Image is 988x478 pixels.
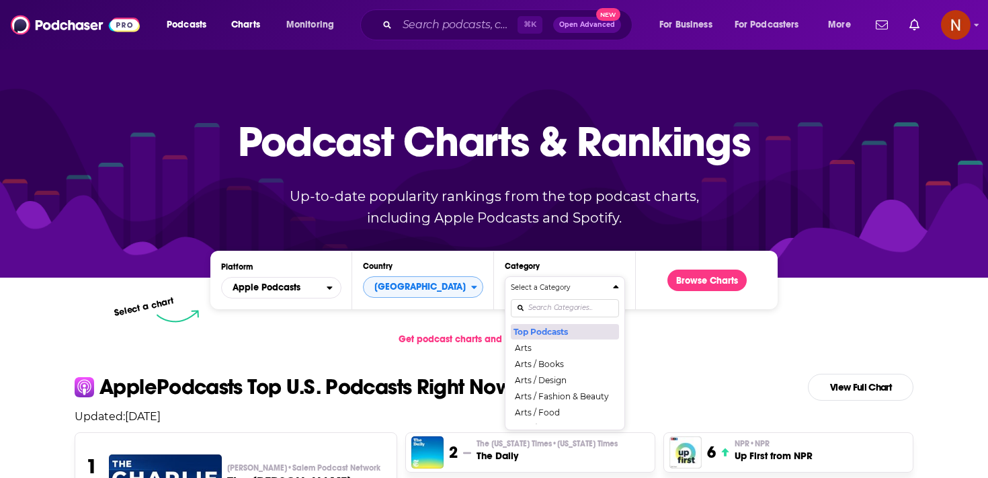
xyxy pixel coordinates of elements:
span: The [US_STATE] Times [477,438,618,449]
button: open menu [277,14,352,36]
a: Show notifications dropdown [870,13,893,36]
img: The Daily [411,436,444,469]
span: • Salem Podcast Network [287,463,380,473]
span: More [828,15,851,34]
img: apple Icon [75,377,94,397]
a: The [US_STATE] Times•[US_STATE] TimesThe Daily [477,438,618,463]
span: Monitoring [286,15,334,34]
h3: 2 [449,442,458,463]
h3: Up First from NPR [735,449,813,463]
p: Apple Podcasts Top U.S. Podcasts Right Now [99,376,511,398]
span: Get podcast charts and rankings via API [399,333,575,345]
span: ⌘ K [518,16,542,34]
img: Podchaser - Follow, Share and Rate Podcasts [11,12,140,38]
h2: Platforms [221,277,341,298]
img: Up First from NPR [669,436,702,469]
span: For Podcasters [735,15,799,34]
h4: Select a Category [511,284,608,291]
span: Apple Podcasts [233,283,300,292]
p: The New York Times • New York Times [477,438,618,449]
img: select arrow [157,310,199,323]
span: NPR [735,438,770,449]
button: Arts [511,340,619,356]
button: open menu [726,14,819,36]
span: [PERSON_NAME] [227,463,380,473]
a: View Full Chart [808,374,913,401]
p: Up-to-date popularity rankings from the top podcast charts, including Apple Podcasts and Spotify. [263,186,725,229]
button: Top Podcasts [511,323,619,340]
p: Select a chart [113,295,175,319]
a: Charts [222,14,268,36]
button: Categories [505,276,625,430]
a: NPR•NPRUp First from NPR [735,438,813,463]
div: Search podcasts, credits, & more... [373,9,645,40]
span: Logged in as AdelNBM [941,10,971,40]
span: For Business [659,15,712,34]
img: User Profile [941,10,971,40]
button: Arts / Books [511,356,619,372]
span: New [596,8,620,21]
button: Arts / Design [511,372,619,388]
p: Podcast Charts & Rankings [238,97,751,185]
span: Podcasts [167,15,206,34]
span: Charts [231,15,260,34]
button: Arts / Fashion & Beauty [511,388,619,404]
p: Updated: [DATE] [64,410,924,423]
button: open menu [650,14,729,36]
button: open menu [157,14,224,36]
span: • [US_STATE] Times [552,439,618,448]
input: Search podcasts, credits, & more... [397,14,518,36]
button: open menu [221,277,341,298]
span: [GEOGRAPHIC_DATA] [364,276,471,298]
button: open menu [819,14,868,36]
button: Open AdvancedNew [553,17,621,33]
input: Search Categories... [511,299,619,317]
p: NPR • NPR [735,438,813,449]
h3: 6 [707,442,716,463]
h3: The Daily [477,449,618,463]
button: Show profile menu [941,10,971,40]
span: Open Advanced [559,22,615,28]
button: Countries [363,276,483,298]
a: Show notifications dropdown [904,13,925,36]
a: Get podcast charts and rankings via API [388,323,600,356]
button: Browse Charts [667,270,747,291]
span: • NPR [749,439,770,448]
button: Arts / Food [511,404,619,420]
button: Arts / Performing Arts [511,420,619,436]
p: Charlie Kirk • Salem Podcast Network [227,463,386,473]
